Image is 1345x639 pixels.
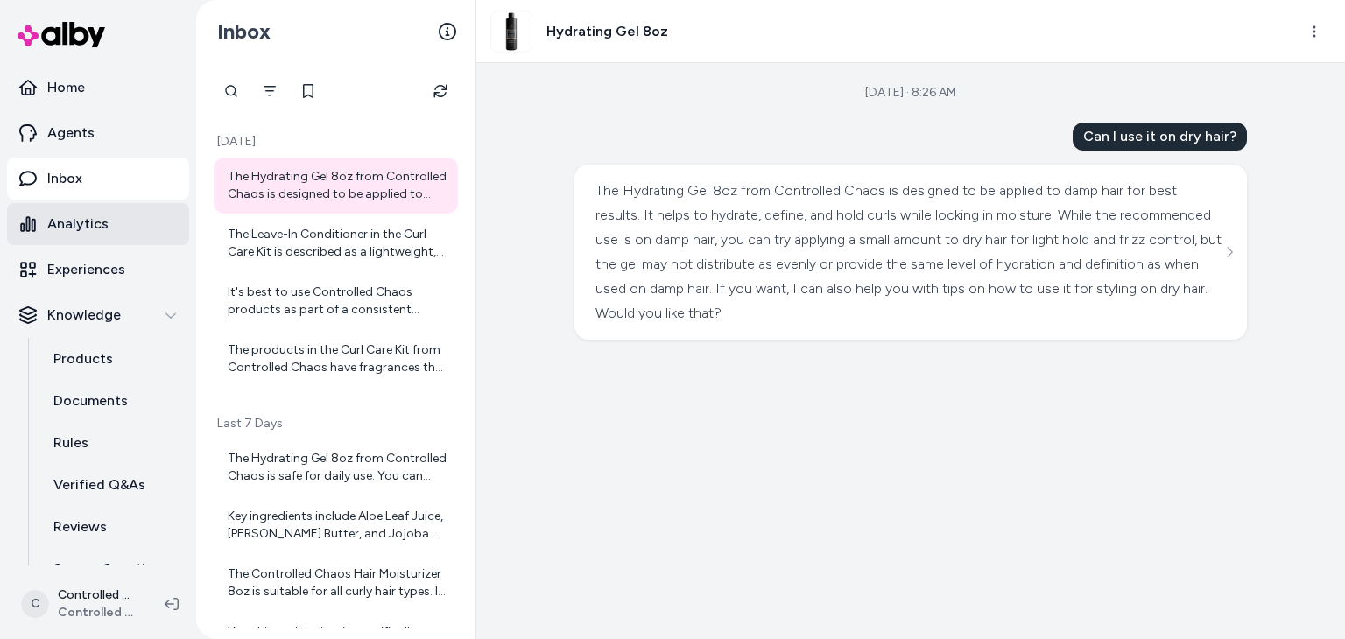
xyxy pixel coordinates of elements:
button: See more [1219,242,1240,263]
a: Survey Questions [36,548,189,590]
p: Analytics [47,214,109,235]
a: Verified Q&As [36,464,189,506]
h2: Inbox [217,18,271,45]
h3: Hydrating Gel 8oz [546,21,668,42]
div: [DATE] · 8:26 AM [865,84,956,102]
button: CControlled Chaos ShopifyControlled Chaos [11,576,151,632]
a: Analytics [7,203,189,245]
a: Products [36,338,189,380]
a: The Controlled Chaos Hair Moisturizer 8oz is suitable for all curly hair types. It is especially ... [214,555,458,611]
div: The Controlled Chaos Hair Moisturizer 8oz is suitable for all curly hair types. It is especially ... [228,565,447,600]
a: The Leave-In Conditioner in the Curl Care Kit is described as a lightweight, nourishing condition... [214,215,458,271]
a: The products in the Curl Care Kit from Controlled Chaos have fragrances that include natural and ... [214,331,458,387]
a: Key ingredients include Aloe Leaf Juice, [PERSON_NAME] Butter, and Jojoba Oil, which provide deep... [214,497,458,553]
p: Reviews [53,516,107,537]
a: Agents [7,112,189,154]
div: Can I use it on dry hair? [1073,123,1247,151]
div: The Hydrating Gel 8oz from Controlled Chaos is designed to be applied to damp hair for best resul... [595,179,1222,326]
img: HydratingGel.jpg [491,11,532,52]
p: Products [53,348,113,369]
a: The Hydrating Gel 8oz from Controlled Chaos is designed to be applied to damp hair for best resul... [214,158,458,214]
p: [DATE] [214,133,458,151]
a: Home [7,67,189,109]
a: Reviews [36,506,189,548]
span: C [21,590,49,618]
p: Rules [53,432,88,453]
p: Experiences [47,259,125,280]
p: Inbox [47,168,82,189]
p: Knowledge [47,305,121,326]
img: alby Logo [18,22,105,47]
a: The Hydrating Gel 8oz from Controlled Chaos is safe for daily use. You can apply it as often as y... [214,439,458,495]
button: Refresh [423,74,458,109]
a: Experiences [7,249,189,291]
div: It's best to use Controlled Chaos products as part of a consistent routine to get the best result... [228,284,447,319]
a: Rules [36,422,189,464]
p: Last 7 Days [214,415,458,432]
p: Verified Q&As [53,474,145,495]
div: The products in the Curl Care Kit from Controlled Chaos have fragrances that include natural and ... [228,341,447,376]
div: The Hydrating Gel 8oz from Controlled Chaos is designed to be applied to damp hair for best resul... [228,168,447,203]
p: Survey Questions [53,558,169,579]
div: The Leave-In Conditioner in the Curl Care Kit is described as a lightweight, nourishing condition... [228,226,447,261]
div: The Hydrating Gel 8oz from Controlled Chaos is safe for daily use. You can apply it as often as y... [228,450,447,485]
a: Documents [36,380,189,422]
div: Key ingredients include Aloe Leaf Juice, [PERSON_NAME] Butter, and Jojoba Oil, which provide deep... [228,508,447,543]
a: Inbox [7,158,189,200]
p: Home [47,77,85,98]
p: Agents [47,123,95,144]
p: Documents [53,390,128,411]
button: Filter [252,74,287,109]
span: Controlled Chaos [58,604,137,621]
p: Controlled Chaos Shopify [58,586,137,604]
button: Knowledge [7,294,189,336]
a: It's best to use Controlled Chaos products as part of a consistent routine to get the best result... [214,273,458,329]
